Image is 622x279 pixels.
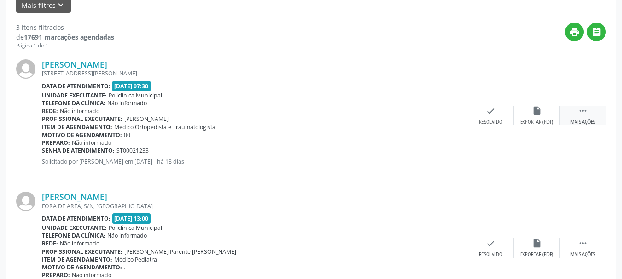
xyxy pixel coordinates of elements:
[520,251,553,258] div: Exportar (PDF)
[42,99,105,107] b: Telefone da clínica:
[109,91,162,99] span: Policlinica Municipal
[60,239,99,247] span: Não informado
[570,251,595,258] div: Mais ações
[570,27,580,37] i: print
[42,224,107,232] b: Unidade executante:
[42,59,107,69] a: [PERSON_NAME]
[570,119,595,125] div: Mais ações
[565,23,584,41] button: print
[578,238,588,248] i: 
[486,238,496,248] i: check
[42,123,112,131] b: Item de agendamento:
[124,248,236,256] span: [PERSON_NAME] Parente [PERSON_NAME]
[520,119,553,125] div: Exportar (PDF)
[42,147,115,154] b: Senha de atendimento:
[42,263,122,271] b: Motivo de agendamento:
[42,115,122,123] b: Profissional executante:
[114,123,215,131] span: Médico Ortopedista e Traumatologista
[42,69,468,77] div: [STREET_ADDRESS][PERSON_NAME]
[42,158,468,165] p: Solicitado por [PERSON_NAME] em [DATE] - há 18 dias
[42,192,107,202] a: [PERSON_NAME]
[107,232,147,239] span: Não informado
[587,23,606,41] button: 
[24,33,114,41] strong: 17691 marcações agendadas
[16,32,114,42] div: de
[72,271,111,279] span: Não informado
[112,213,151,224] span: [DATE] 13:00
[42,82,110,90] b: Data de atendimento:
[42,131,122,139] b: Motivo de agendamento:
[16,42,114,50] div: Página 1 de 1
[42,107,58,115] b: Rede:
[124,263,125,271] span: .
[42,91,107,99] b: Unidade executante:
[109,224,162,232] span: Policlinica Municipal
[116,147,149,154] span: ST00021233
[42,256,112,263] b: Item de agendamento:
[42,271,70,279] b: Preparo:
[124,131,130,139] span: 00
[42,139,70,147] b: Preparo:
[107,99,147,107] span: Não informado
[72,139,111,147] span: Não informado
[479,119,502,125] div: Resolvido
[124,115,169,123] span: [PERSON_NAME]
[42,202,468,210] div: FORA DE AREA, S/N, [GEOGRAPHIC_DATA]
[578,106,588,116] i: 
[532,106,542,116] i: insert_drive_file
[42,232,105,239] b: Telefone da clínica:
[532,238,542,248] i: insert_drive_file
[60,107,99,115] span: Não informado
[16,59,35,79] img: img
[42,239,58,247] b: Rede:
[16,192,35,211] img: img
[479,251,502,258] div: Resolvido
[16,23,114,32] div: 3 itens filtrados
[592,27,602,37] i: 
[486,106,496,116] i: check
[42,215,110,222] b: Data de atendimento:
[42,248,122,256] b: Profissional executante:
[114,256,157,263] span: Médico Pediatra
[112,81,151,91] span: [DATE] 07:30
